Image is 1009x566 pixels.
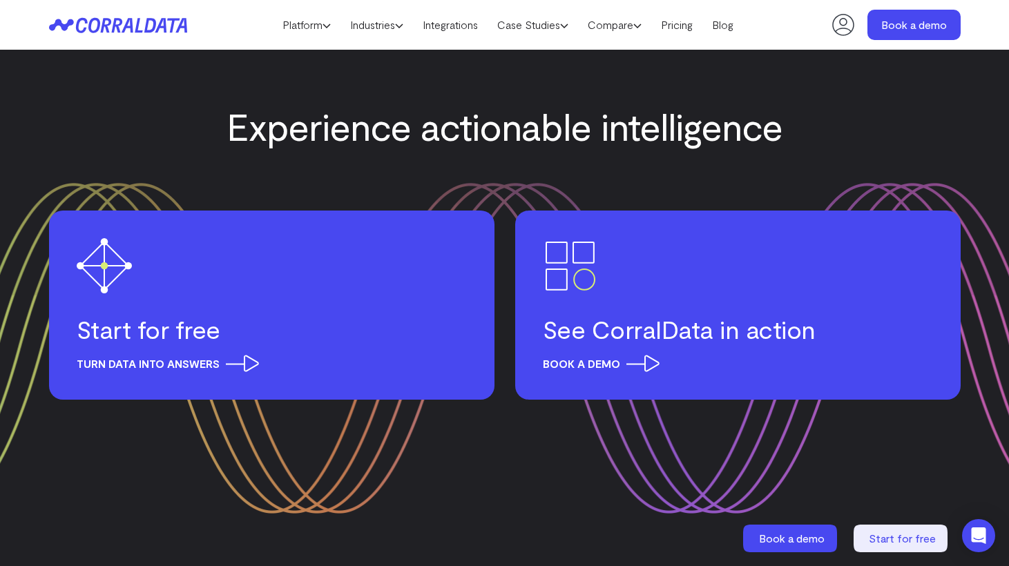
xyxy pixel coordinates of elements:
span: Turn data into answers [77,355,259,372]
a: Start for free [854,525,950,552]
h3: Start for free [77,314,467,344]
span: Book a demo [543,355,660,372]
a: Case Studies [488,14,578,35]
a: Blog [702,14,743,35]
h3: See CorralData in action [543,314,933,344]
div: Open Intercom Messenger [962,519,995,552]
span: Start for free [869,531,936,545]
a: See CorralData in action Book a demo [515,211,961,400]
span: Book a demo [759,531,825,545]
a: Integrations [413,14,488,35]
a: Book a demo [867,10,961,40]
a: Start for free Turn data into answers [49,211,494,400]
a: Platform [273,14,340,35]
a: Compare [578,14,651,35]
a: Industries [340,14,413,35]
a: Book a demo [743,525,840,552]
a: Pricing [651,14,702,35]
